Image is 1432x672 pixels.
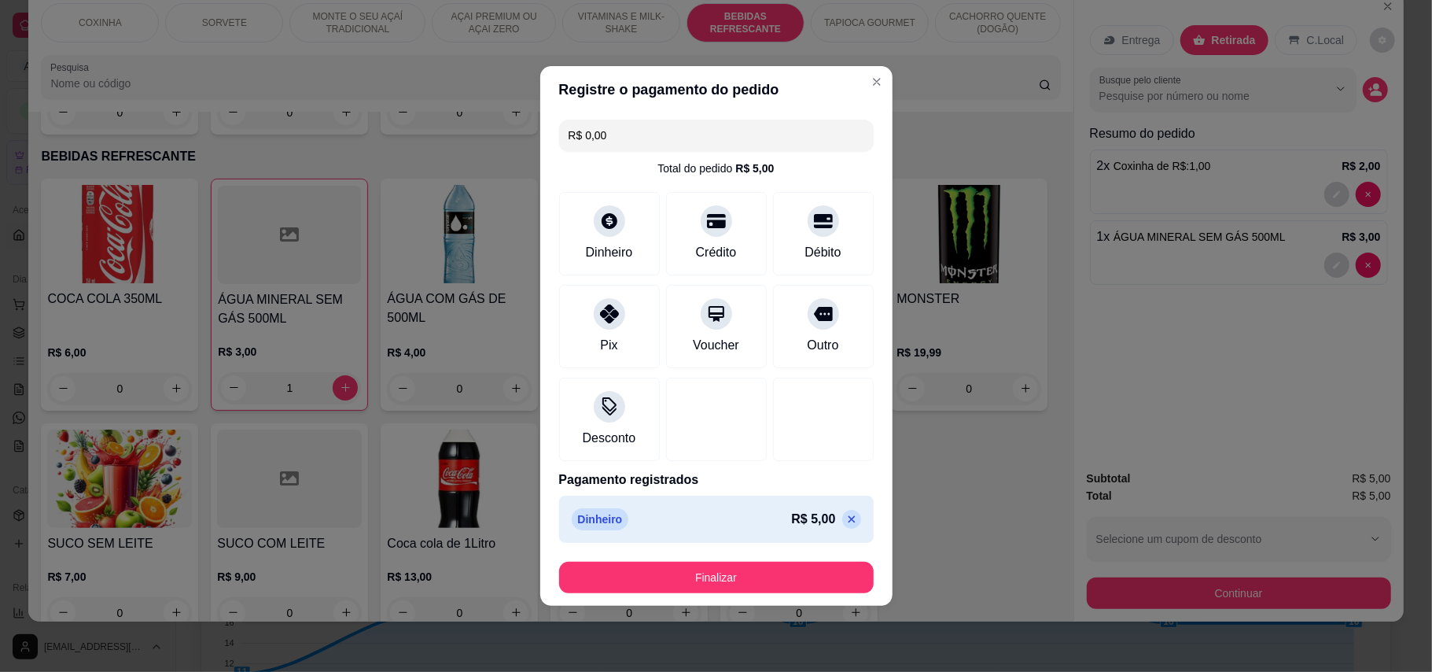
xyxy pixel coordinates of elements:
[807,336,838,355] div: Outro
[572,508,629,530] p: Dinheiro
[657,161,774,176] div: Total do pedido
[583,429,636,448] div: Desconto
[600,336,617,355] div: Pix
[864,69,889,94] button: Close
[540,66,893,113] header: Registre o pagamento do pedido
[735,161,774,176] div: R$ 5,00
[559,471,874,489] p: Pagamento registrados
[696,243,737,262] div: Crédito
[804,243,841,262] div: Débito
[791,510,835,529] p: R$ 5,00
[559,562,874,593] button: Finalizar
[586,243,633,262] div: Dinheiro
[569,120,864,151] input: Ex.: hambúrguer de cordeiro
[693,336,739,355] div: Voucher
